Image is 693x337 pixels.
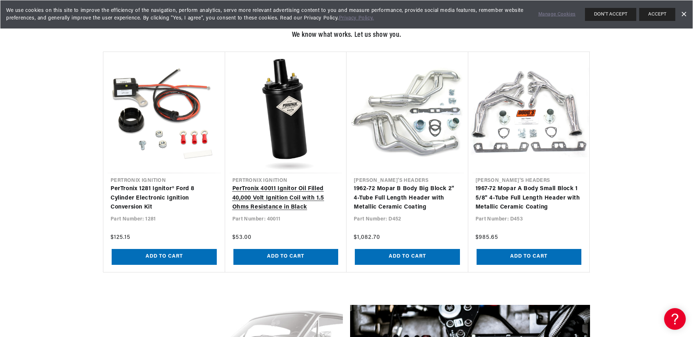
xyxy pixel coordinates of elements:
a: 1962-72 Mopar B Body Big Block 2" 4-Tube Full Length Header with Metallic Ceramic Coating [354,184,461,212]
button: Add to cart [112,249,217,265]
a: 1967-72 Mopar A Body Small Block 1 5/8" 4-Tube Full Length Header with Metallic Ceramic Coating [475,184,583,212]
a: Manage Cookies [538,11,576,18]
a: PerTronix 1281 Ignitor® Ford 8 Cylinder Electronic Ignition Conversion Kit [111,184,218,212]
ul: Slider [103,52,590,272]
button: Add to cart [233,249,339,265]
a: Dismiss Banner [678,9,689,20]
button: Add to cart [477,249,582,265]
button: Add to cart [355,249,460,265]
button: ACCEPT [639,8,675,21]
span: We use cookies on this site to improve the efficiency of the navigation, perform analytics, serve... [6,7,528,22]
a: Privacy Policy. [339,16,374,21]
p: We know what works. Let us show you. [85,29,608,41]
button: DON'T ACCEPT [585,8,636,21]
a: PerTronix 40011 Ignitor Oil Filled 40,000 Volt Ignition Coil with 1.5 Ohms Resistance in Black [232,184,340,212]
